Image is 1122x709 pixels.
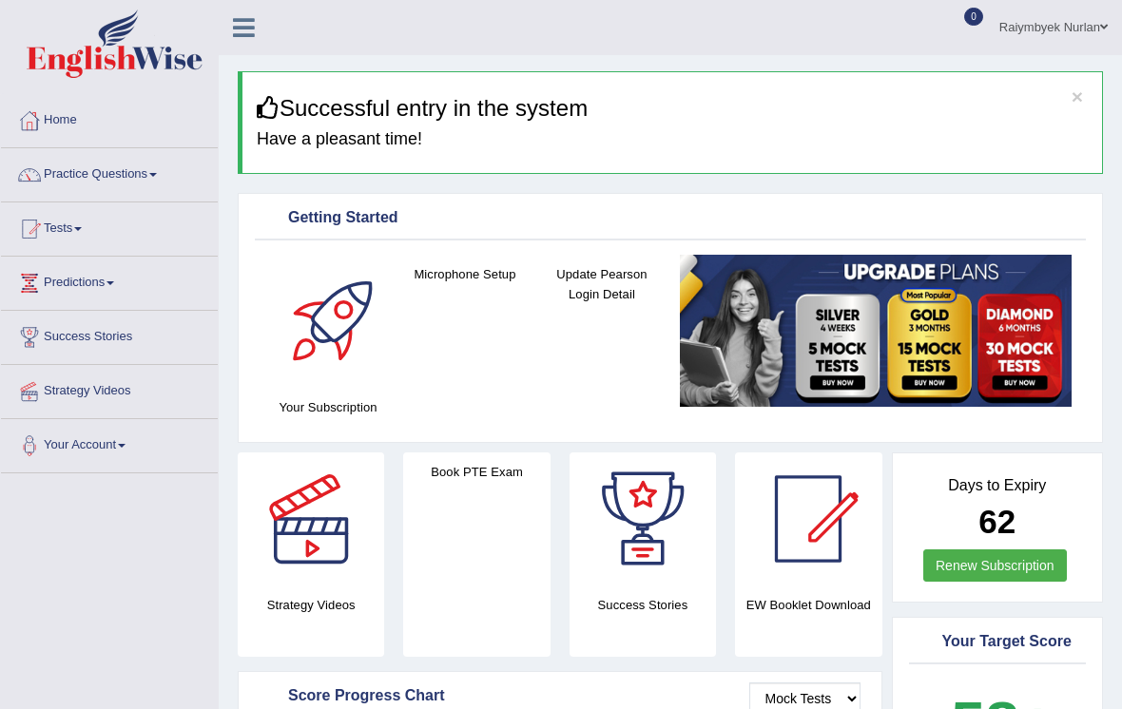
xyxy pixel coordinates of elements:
[1,419,218,467] a: Your Account
[257,96,1088,121] h3: Successful entry in the system
[1,311,218,358] a: Success Stories
[914,477,1082,494] h4: Days to Expiry
[406,264,524,284] h4: Microphone Setup
[1,365,218,412] a: Strategy Videos
[978,503,1016,540] b: 62
[1,148,218,196] a: Practice Questions
[923,549,1067,582] a: Renew Subscription
[680,255,1072,406] img: small5.jpg
[269,397,387,417] h4: Your Subscription
[1072,86,1083,106] button: ×
[260,204,1081,233] div: Getting Started
[257,130,1088,149] h4: Have a pleasant time!
[1,94,218,142] a: Home
[403,462,550,482] h4: Book PTE Exam
[735,595,881,615] h4: EW Booklet Download
[914,628,1082,657] div: Your Target Score
[1,202,218,250] a: Tests
[238,595,384,615] h4: Strategy Videos
[543,264,661,304] h4: Update Pearson Login Detail
[964,8,983,26] span: 0
[570,595,716,615] h4: Success Stories
[1,257,218,304] a: Predictions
